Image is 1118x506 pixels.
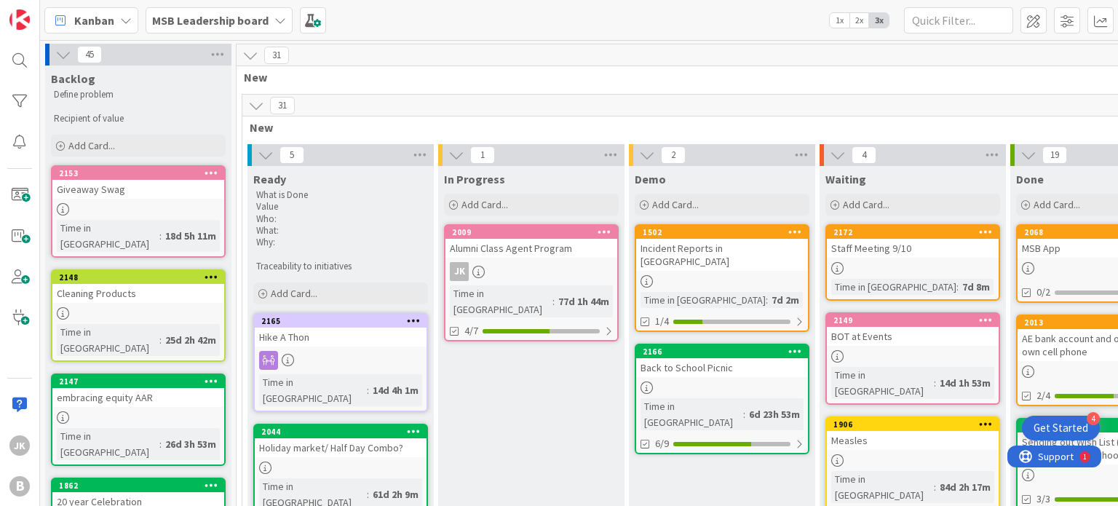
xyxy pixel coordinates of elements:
[51,373,226,466] a: 2147embracing equity AARTime in [GEOGRAPHIC_DATA]:26d 3h 53m
[825,172,866,186] span: Waiting
[636,358,808,377] div: Back to School Picnic
[869,13,889,28] span: 3x
[270,97,295,114] span: 31
[636,239,808,271] div: Incident Reports in [GEOGRAPHIC_DATA]
[827,327,999,346] div: BOT at Events
[936,375,994,391] div: 14d 1h 53m
[253,172,286,186] span: Ready
[261,316,427,326] div: 2165
[450,285,552,317] div: Time in [GEOGRAPHIC_DATA]
[9,435,30,456] div: JK
[367,382,369,398] span: :
[256,237,425,248] p: Why:
[445,239,617,258] div: Alumni Class Agent Program
[52,167,224,180] div: 2153
[369,382,422,398] div: 14d 4h 1m
[52,271,224,284] div: 2148
[253,313,428,412] a: 2165Hike A ThonTime in [GEOGRAPHIC_DATA]:14d 4h 1m
[162,436,220,452] div: 26d 3h 53m
[1042,146,1067,164] span: 19
[833,419,999,430] div: 1906
[827,239,999,258] div: Staff Meeting 9/10
[369,486,422,502] div: 61d 2h 9m
[51,71,95,86] span: Backlog
[54,113,223,124] p: Recipient of value
[54,89,223,100] p: Define problem
[271,287,317,300] span: Add Card...
[52,375,224,388] div: 2147
[57,324,159,356] div: Time in [GEOGRAPHIC_DATA]
[57,428,159,460] div: Time in [GEOGRAPHIC_DATA]
[831,279,956,295] div: Time in [GEOGRAPHIC_DATA]
[827,226,999,258] div: 2172Staff Meeting 9/10
[261,427,427,437] div: 2044
[259,374,367,406] div: Time in [GEOGRAPHIC_DATA]
[849,13,869,28] span: 2x
[1034,421,1088,435] div: Get Started
[1036,388,1050,403] span: 2/4
[159,228,162,244] span: :
[255,425,427,438] div: 2044
[934,479,936,495] span: :
[51,165,226,258] a: 2153Giveaway SwagTime in [GEOGRAPHIC_DATA]:18d 5h 11m
[956,279,959,295] span: :
[936,479,994,495] div: 84d 2h 17m
[9,476,30,497] div: B
[52,284,224,303] div: Cleaning Products
[57,220,159,252] div: Time in [GEOGRAPHIC_DATA]
[159,436,162,452] span: :
[643,227,808,237] div: 1502
[1016,172,1044,186] span: Done
[655,314,669,329] span: 1/4
[152,13,269,28] b: MSB Leadership board
[827,431,999,450] div: Measles
[652,198,699,211] span: Add Card...
[831,367,934,399] div: Time in [GEOGRAPHIC_DATA]
[52,479,224,492] div: 1862
[264,47,289,64] span: 31
[641,398,743,430] div: Time in [GEOGRAPHIC_DATA]
[768,292,803,308] div: 7d 2m
[159,332,162,348] span: :
[450,262,469,281] div: JK
[643,347,808,357] div: 2166
[843,198,889,211] span: Add Card...
[470,146,495,164] span: 1
[59,272,224,282] div: 2148
[461,198,508,211] span: Add Card...
[852,146,876,164] span: 4
[255,328,427,347] div: Hike A Thon
[279,146,304,164] span: 5
[1022,416,1100,440] div: Open Get Started checklist, remaining modules: 4
[464,323,478,339] span: 4/7
[52,167,224,199] div: 2153Giveaway Swag
[59,376,224,387] div: 2147
[745,406,804,422] div: 6d 23h 53m
[31,2,66,20] span: Support
[51,269,226,362] a: 2148Cleaning ProductsTime in [GEOGRAPHIC_DATA]:25d 2h 42m
[636,345,808,377] div: 2166Back to School Picnic
[959,279,994,295] div: 7d 8m
[52,375,224,407] div: 2147embracing equity AAR
[444,224,619,341] a: 2009Alumni Class Agent ProgramJKTime in [GEOGRAPHIC_DATA]:77d 1h 44m4/7
[825,224,1000,301] a: 2172Staff Meeting 9/10Time in [GEOGRAPHIC_DATA]:7d 8m
[635,224,809,332] a: 1502Incident Reports in [GEOGRAPHIC_DATA]Time in [GEOGRAPHIC_DATA]:7d 2m1/4
[444,172,505,186] span: In Progress
[827,418,999,431] div: 1906
[52,180,224,199] div: Giveaway Swag
[162,228,220,244] div: 18d 5h 11m
[555,293,613,309] div: 77d 1h 44m
[655,436,669,451] span: 6/9
[256,225,425,237] p: What:
[68,139,115,152] span: Add Card...
[52,388,224,407] div: embracing equity AAR
[255,425,427,457] div: 2044Holiday market/ Half Day Combo?
[825,312,1000,405] a: 2149BOT at EventsTime in [GEOGRAPHIC_DATA]:14d 1h 53m
[9,9,30,30] img: Visit kanbanzone.com
[833,227,999,237] div: 2172
[552,293,555,309] span: :
[445,226,617,258] div: 2009Alumni Class Agent Program
[661,146,686,164] span: 2
[831,471,934,503] div: Time in [GEOGRAPHIC_DATA]
[635,344,809,454] a: 2166Back to School PicnicTime in [GEOGRAPHIC_DATA]:6d 23h 53m6/9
